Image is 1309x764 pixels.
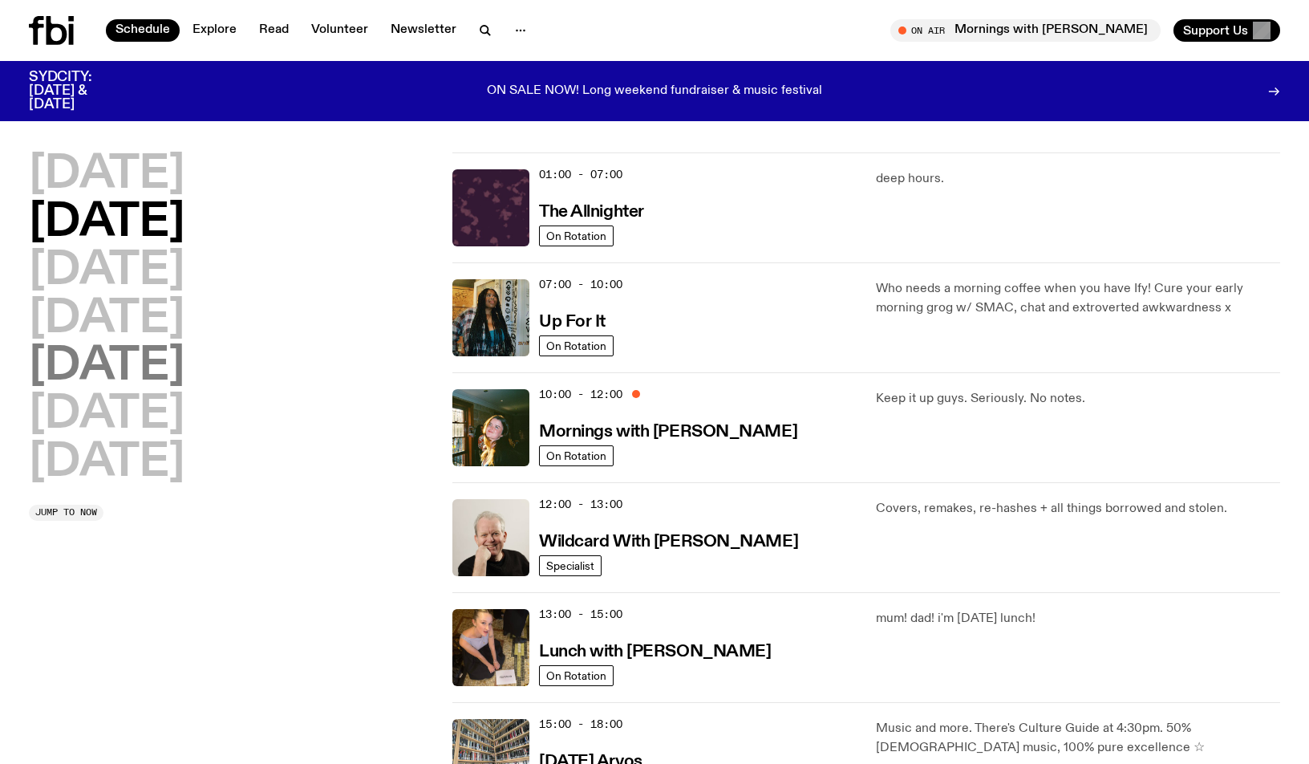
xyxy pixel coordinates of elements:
p: Covers, remakes, re-hashes + all things borrowed and stolen. [876,499,1280,518]
p: Who needs a morning coffee when you have Ify! Cure your early morning grog w/ SMAC, chat and extr... [876,279,1280,318]
h3: Mornings with [PERSON_NAME] [539,424,797,441]
img: Ify - a Brown Skin girl with black braided twists, looking up to the side with her tongue stickin... [452,279,529,356]
span: 15:00 - 18:00 [539,717,622,732]
a: On Rotation [539,226,614,246]
span: On Rotation [546,230,606,242]
button: [DATE] [29,392,184,437]
a: On Rotation [539,335,614,356]
button: [DATE] [29,152,184,197]
span: On Rotation [546,449,606,461]
a: On Rotation [539,445,614,466]
a: Up For It [539,311,606,331]
span: 12:00 - 13:00 [539,497,622,512]
img: Stuart is smiling charmingly, wearing a black t-shirt against a stark white background. [452,499,529,576]
p: Keep it up guys. Seriously. No notes. [876,389,1280,408]
a: Explore [183,19,246,42]
a: Read [249,19,298,42]
button: Support Us [1173,19,1280,42]
h3: Wildcard With [PERSON_NAME] [539,534,798,551]
a: Specialist [539,555,602,576]
h3: The Allnighter [539,204,644,221]
button: On AirMornings with [PERSON_NAME] [890,19,1161,42]
span: On Rotation [546,669,606,681]
button: [DATE] [29,344,184,389]
span: Support Us [1183,23,1248,38]
p: Music and more. There's Culture Guide at 4:30pm. 50% [DEMOGRAPHIC_DATA] music, 100% pure excellen... [876,719,1280,758]
span: 10:00 - 12:00 [539,387,622,402]
h3: Lunch with [PERSON_NAME] [539,644,771,660]
button: [DATE] [29,297,184,342]
p: deep hours. [876,169,1280,189]
span: 13:00 - 15:00 [539,607,622,622]
a: Lunch with [PERSON_NAME] [539,640,771,660]
h3: SYDCITY: [DATE] & [DATE] [29,71,132,112]
a: Wildcard With [PERSON_NAME] [539,530,798,551]
a: On Rotation [539,665,614,686]
span: On Rotation [546,339,606,352]
button: [DATE] [29,441,184,486]
p: mum! dad! i'm [DATE] lunch! [876,609,1280,628]
a: Mornings with [PERSON_NAME] [539,421,797,441]
img: SLC lunch cover [452,609,529,686]
img: Freya smiles coyly as she poses for the image. [452,389,529,466]
a: The Allnighter [539,201,644,221]
span: Specialist [546,559,594,571]
button: [DATE] [29,201,184,246]
button: Jump to now [29,505,103,521]
a: Schedule [106,19,180,42]
button: [DATE] [29,249,184,294]
a: Newsletter [381,19,466,42]
a: Volunteer [302,19,378,42]
span: 01:00 - 07:00 [539,167,622,182]
span: 07:00 - 10:00 [539,277,622,292]
p: ON SALE NOW! Long weekend fundraiser & music festival [487,84,822,99]
span: Jump to now [35,508,97,517]
h3: Up For It [539,314,606,331]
